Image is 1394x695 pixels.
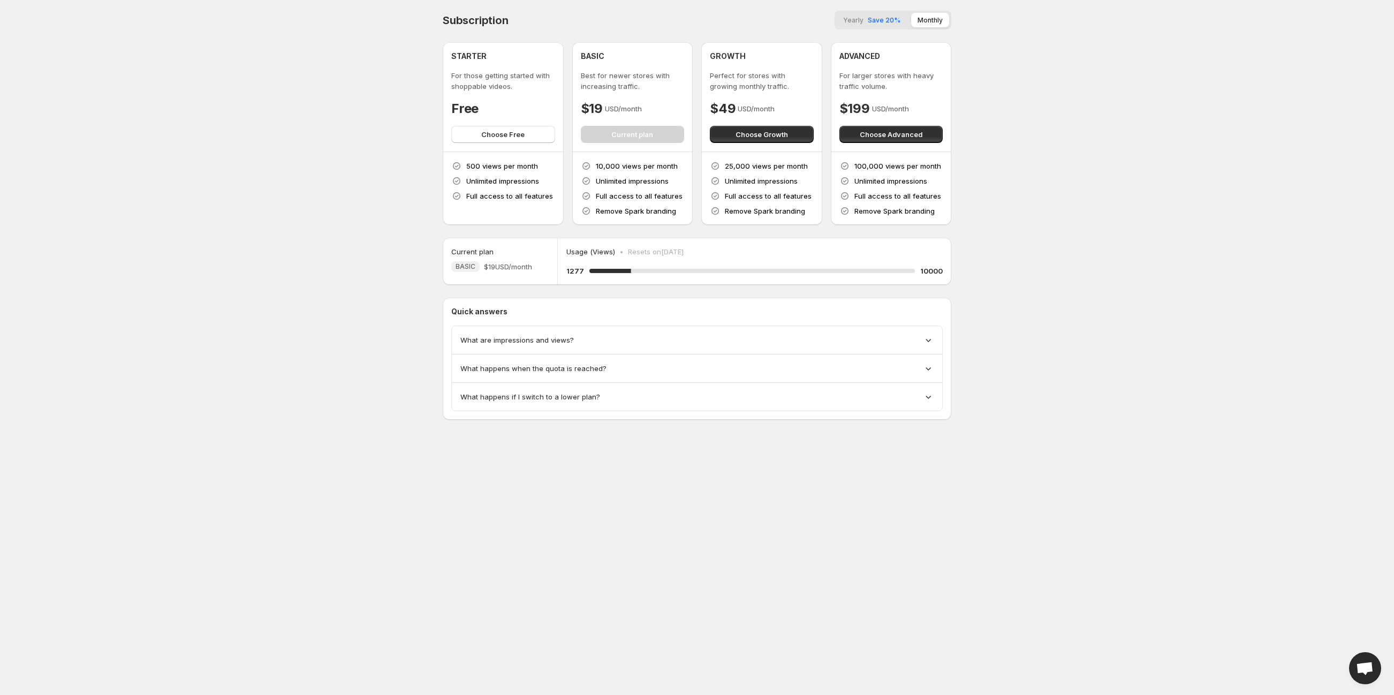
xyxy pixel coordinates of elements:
p: • [619,246,624,257]
p: USD/month [605,103,642,114]
p: Unlimited impressions [596,176,669,186]
span: What are impressions and views? [460,335,574,345]
span: Yearly [843,16,863,24]
span: Choose Free [481,129,525,140]
span: $19 USD/month [484,261,532,272]
p: Unlimited impressions [854,176,927,186]
span: Save 20% [868,16,900,24]
button: YearlySave 20% [837,13,907,27]
h4: $19 [581,100,603,117]
p: 10,000 views per month [596,161,678,171]
p: Remove Spark branding [854,206,935,216]
p: For those getting started with shoppable videos. [451,70,555,92]
p: Unlimited impressions [725,176,798,186]
h4: BASIC [581,51,604,62]
h4: STARTER [451,51,487,62]
p: Resets on [DATE] [628,246,684,257]
h5: 1277 [566,266,584,276]
p: 500 views per month [466,161,538,171]
h4: $199 [839,100,870,117]
span: What happens if I switch to a lower plan? [460,391,600,402]
span: BASIC [456,262,475,271]
p: Full access to all features [725,191,812,201]
h5: Current plan [451,246,494,257]
p: USD/month [738,103,775,114]
p: Full access to all features [596,191,683,201]
p: Quick answers [451,306,943,317]
span: Choose Growth [736,129,788,140]
button: Choose Growth [710,126,814,143]
p: Perfect for stores with growing monthly traffic. [710,70,814,92]
p: Remove Spark branding [596,206,676,216]
p: Best for newer stores with increasing traffic. [581,70,685,92]
p: Remove Spark branding [725,206,805,216]
button: Choose Free [451,126,555,143]
h4: Free [451,100,479,117]
p: Usage (Views) [566,246,615,257]
button: Choose Advanced [839,126,943,143]
h4: GROWTH [710,51,746,62]
div: Open chat [1349,652,1381,684]
h5: 10000 [920,266,943,276]
p: For larger stores with heavy traffic volume. [839,70,943,92]
span: Choose Advanced [860,129,922,140]
p: Full access to all features [466,191,553,201]
p: Full access to all features [854,191,941,201]
p: Unlimited impressions [466,176,539,186]
p: USD/month [872,103,909,114]
p: 100,000 views per month [854,161,941,171]
h4: $49 [710,100,736,117]
p: 25,000 views per month [725,161,808,171]
h4: Subscription [443,14,509,27]
span: What happens when the quota is reached? [460,363,607,374]
h4: ADVANCED [839,51,880,62]
button: Monthly [911,13,949,27]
